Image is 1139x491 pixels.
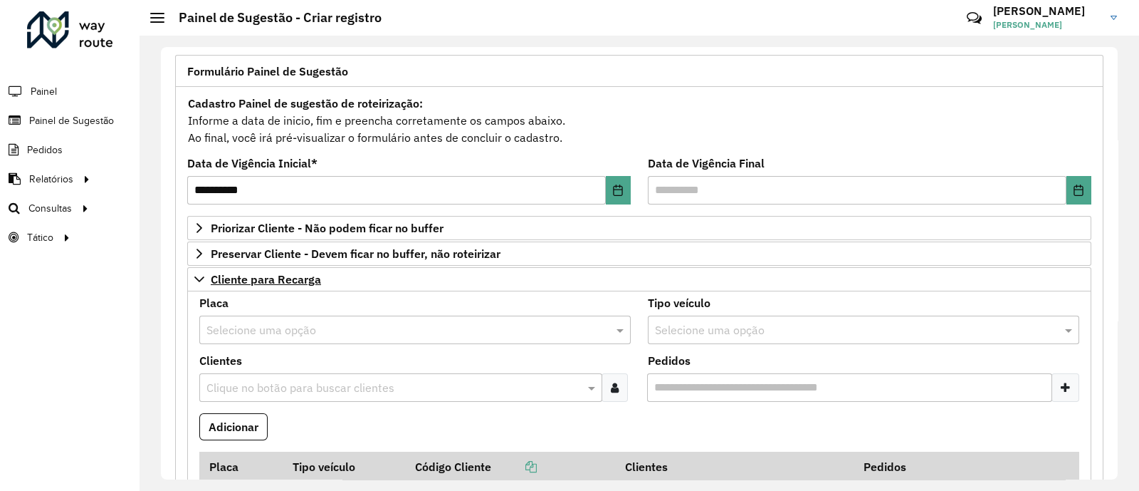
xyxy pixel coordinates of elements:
[491,460,537,474] a: Copiar
[28,201,72,216] span: Consultas
[199,352,242,369] label: Clientes
[164,10,382,26] h2: Painel de Sugestão - Criar registro
[187,94,1091,147] div: Informe a data de inicio, fim e preencha corretamente os campos abaixo. Ao final, você irá pré-vi...
[615,452,854,482] th: Clientes
[648,294,710,311] label: Tipo veículo
[187,155,317,172] label: Data de Vigência Inicial
[648,155,765,172] label: Data de Vigência Final
[959,3,990,33] a: Contato Rápido
[606,176,631,205] button: Choose Date
[283,452,405,482] th: Tipo veículo
[211,248,500,259] span: Preservar Cliente - Devem ficar no buffer, não roteirizar
[29,172,73,187] span: Relatórios
[854,452,1019,482] th: Pedidos
[187,66,348,77] span: Formulário Painel de Sugestão
[199,413,268,440] button: Adicionar
[993,4,1100,18] h3: [PERSON_NAME]
[29,113,114,128] span: Painel de Sugestão
[648,352,691,369] label: Pedidos
[993,19,1100,31] span: [PERSON_NAME]
[187,216,1091,240] a: Priorizar Cliente - Não podem ficar no buffer
[27,230,53,245] span: Tático
[187,267,1091,291] a: Cliente para Recarga
[27,143,63,157] span: Pedidos
[211,274,321,285] span: Cliente para Recarga
[199,452,283,482] th: Placa
[405,452,616,482] th: Código Cliente
[187,242,1091,266] a: Preservar Cliente - Devem ficar no buffer, não roteirizar
[1066,176,1091,205] button: Choose Date
[199,294,229,311] label: Placa
[211,222,443,234] span: Priorizar Cliente - Não podem ficar no buffer
[31,84,57,99] span: Painel
[188,96,423,110] strong: Cadastro Painel de sugestão de roteirização:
